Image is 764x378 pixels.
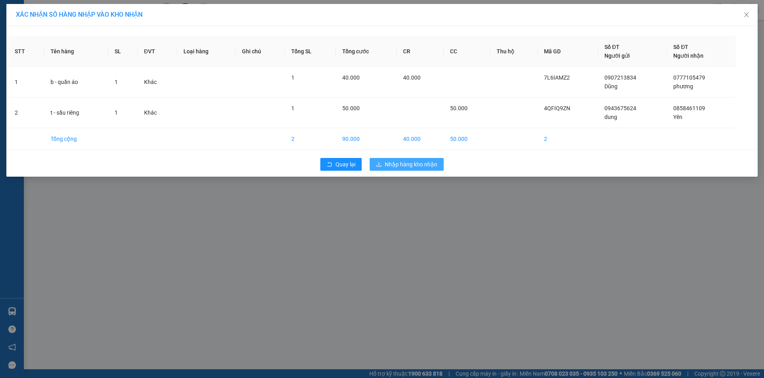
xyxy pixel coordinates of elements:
td: 90.000 [336,128,397,150]
span: 0858461109 [673,105,705,111]
span: Nhập hàng kho nhận [385,160,437,169]
th: CR [397,36,444,67]
button: Close [735,4,758,26]
span: 50.000 [342,105,360,111]
strong: Nhà xe Mỹ Loan [3,3,40,25]
td: 2 [285,128,336,150]
th: Ghi chú [236,36,285,67]
th: Thu hộ [490,36,538,67]
span: 0777105479 [673,74,705,81]
span: close [743,12,750,18]
span: Yên [673,114,682,120]
span: 0943675624 [604,105,636,111]
span: 0907213834 [604,74,636,81]
th: ĐVT [138,36,177,67]
span: 7L6IAMZ2 [544,74,570,81]
span: 40.000 [403,74,421,81]
span: Quay lại [335,160,355,169]
th: Loại hàng [177,36,236,67]
span: Người nhận [673,53,704,59]
th: Tổng SL [285,36,336,67]
td: 40.000 [397,128,444,150]
th: Tên hàng [44,36,108,67]
span: dung [604,114,617,120]
th: CC [444,36,491,67]
span: Người gửi [604,53,630,59]
span: download [376,162,382,168]
td: b - quần áo [44,67,108,97]
td: 1 [8,67,44,97]
td: Tổng cộng [44,128,108,150]
span: 1 [291,105,294,111]
th: Mã GD [538,36,598,67]
th: Tổng cước [336,36,397,67]
button: rollbackQuay lại [320,158,362,171]
span: rollback [327,162,332,168]
span: Số ĐT [673,44,688,50]
th: STT [8,36,44,67]
td: 2 [8,97,44,128]
th: SL [108,36,138,67]
td: Khác [138,97,177,128]
span: 0968278298 [3,52,39,59]
span: Dũng [604,83,618,90]
span: 1 [291,74,294,81]
td: t - sầu riêng [44,97,108,128]
span: 33 Bác Ái, P Phước Hội, TX Lagi [3,28,37,51]
span: XÁC NHẬN SỐ HÀNG NHẬP VÀO KHO NHẬN [16,11,142,18]
span: phương [673,83,693,90]
span: 1 [115,109,118,116]
span: 1 [115,79,118,85]
td: Khác [138,67,177,97]
span: Số ĐT [604,44,620,50]
button: downloadNhập hàng kho nhận [370,158,444,171]
span: 40.000 [342,74,360,81]
td: 50.000 [444,128,491,150]
span: 4QFIQ9ZN [544,105,570,111]
td: 2 [538,128,598,150]
span: 50.000 [450,105,468,111]
span: ZFZ39FVL [63,14,97,23]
